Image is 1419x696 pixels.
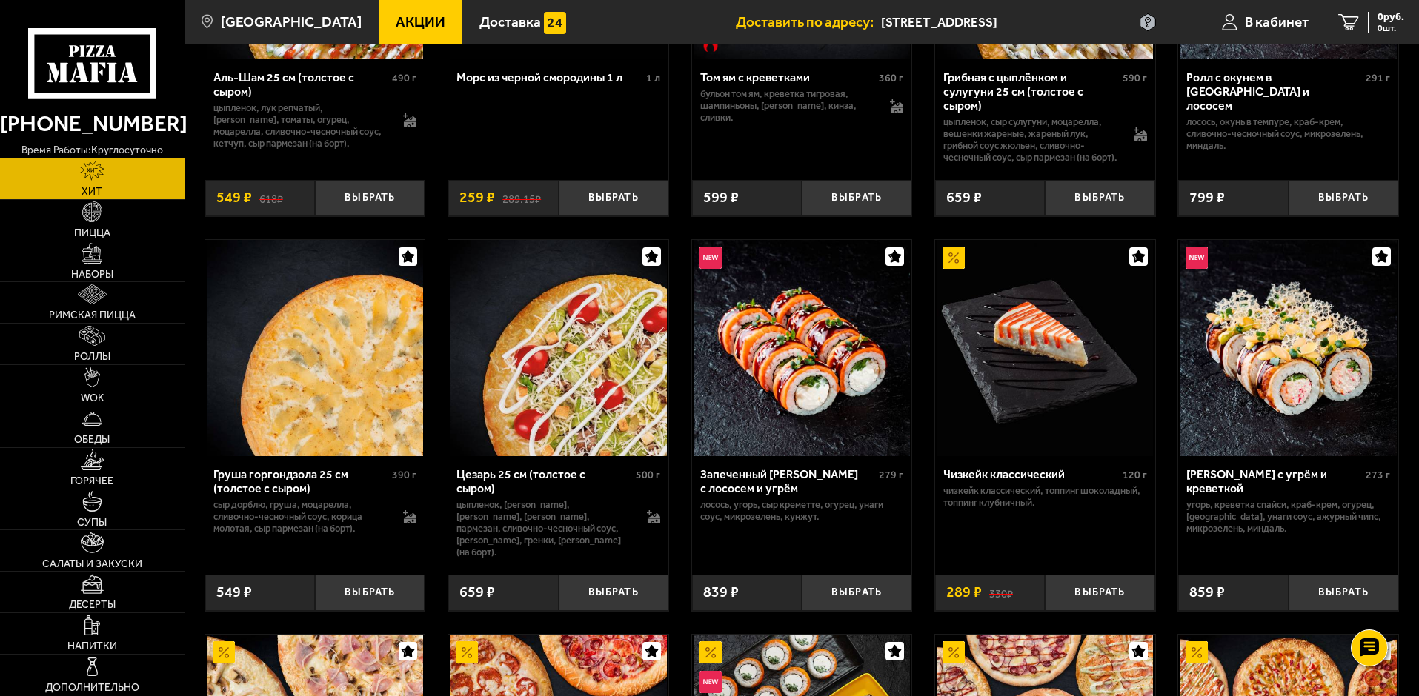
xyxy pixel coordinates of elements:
[71,270,113,280] span: Наборы
[213,467,389,495] div: Груша горгондзола 25 см (толстое с сыром)
[943,70,1119,113] div: Грибная с цыплёнком и сулугуни 25 см (толстое с сыром)
[82,187,102,197] span: Хит
[216,190,252,205] span: 549 ₽
[703,190,739,205] span: 599 ₽
[450,240,666,456] img: Цезарь 25 см (толстое с сыром)
[879,469,903,481] span: 279 г
[392,469,416,481] span: 390 г
[879,72,903,84] span: 360 г
[1366,469,1390,481] span: 273 г
[259,190,283,205] s: 618 ₽
[946,585,982,600] span: 289 ₽
[456,467,632,495] div: Цезарь 25 см (толстое с сыром)
[943,485,1147,509] p: Чизкейк классический, топпинг шоколадный, топпинг клубничный.
[881,9,1165,36] input: Ваш адрес доставки
[937,240,1153,456] img: Чизкейк классический
[502,190,541,205] s: 289.15 ₽
[699,671,722,693] img: Новинка
[703,585,739,600] span: 839 ₽
[1378,24,1404,33] span: 0 шт.
[42,559,142,569] span: Салаты и закуски
[943,247,965,269] img: Акционный
[700,88,876,124] p: бульон том ям, креветка тигровая, шампиньоны, [PERSON_NAME], кинза, сливки.
[213,102,389,150] p: цыпленок, лук репчатый, [PERSON_NAME], томаты, огурец, моцарелла, сливочно-чесночный соус, кетчуп...
[459,190,495,205] span: 259 ₽
[943,641,965,663] img: Акционный
[396,15,445,29] span: Акции
[1186,247,1208,269] img: Новинка
[802,575,911,611] button: Выбрать
[479,15,541,29] span: Доставка
[943,116,1119,164] p: цыпленок, сыр сулугуни, моцарелла, вешенки жареные, жареный лук, грибной соус Жюльен, сливочно-че...
[1186,116,1390,152] p: лосось, окунь в темпуре, краб-крем, сливочно-чесночный соус, микрозелень, миндаль.
[1189,585,1225,600] span: 859 ₽
[392,72,416,84] span: 490 г
[946,190,982,205] span: 659 ₽
[544,12,566,34] img: 15daf4d41897b9f0e9f617042186c801.svg
[207,240,423,456] img: Груша горгондзола 25 см (толстое с сыром)
[1045,575,1154,611] button: Выбрать
[700,467,876,495] div: Запеченный [PERSON_NAME] с лососем и угрём
[700,499,904,523] p: лосось, угорь, Сыр креметте, огурец, унаги соус, микрозелень, кунжут.
[67,641,117,652] span: Напитки
[943,467,1119,481] div: Чизкейк классический
[213,499,389,535] p: сыр дорблю, груша, моцарелла, сливочно-чесночный соус, корица молотая, сыр пармезан (на борт).
[456,641,478,663] img: Акционный
[1289,575,1398,611] button: Выбрать
[315,575,425,611] button: Выбрать
[1186,641,1208,663] img: Акционный
[1378,12,1404,22] span: 0 руб.
[1186,499,1390,535] p: угорь, креветка спайси, краб-крем, огурец, [GEOGRAPHIC_DATA], унаги соус, ажурный чипс, микрозеле...
[45,683,139,693] span: Дополнительно
[69,600,116,610] span: Десерты
[77,518,107,528] span: Супы
[1180,240,1397,456] img: Ролл Калипсо с угрём и креветкой
[1123,469,1147,481] span: 120 г
[559,575,668,611] button: Выбрать
[1186,467,1362,495] div: [PERSON_NAME] с угрём и креветкой
[74,228,110,238] span: Пицца
[699,247,722,269] img: Новинка
[1289,180,1398,216] button: Выбрать
[74,352,110,362] span: Роллы
[456,499,632,558] p: цыпленок, [PERSON_NAME], [PERSON_NAME], [PERSON_NAME], пармезан, сливочно-чесночный соус, [PERSON...
[459,585,495,600] span: 659 ₽
[1245,15,1309,29] span: В кабинет
[216,585,252,600] span: 549 ₽
[559,180,668,216] button: Выбрать
[81,393,104,404] span: WOK
[315,180,425,216] button: Выбрать
[1123,72,1147,84] span: 590 г
[205,240,425,456] a: Груша горгондзола 25 см (толстое с сыром)
[692,240,912,456] a: НовинкаЗапеченный ролл Гурмэ с лососем и угрём
[935,240,1155,456] a: АкционныйЧизкейк классический
[699,641,722,663] img: Акционный
[70,476,113,486] span: Горячее
[221,15,362,29] span: [GEOGRAPHIC_DATA]
[1045,180,1154,216] button: Выбрать
[456,70,642,84] div: Морс из черной смородины 1 л
[213,641,235,663] img: Акционный
[802,180,911,216] button: Выбрать
[1189,190,1225,205] span: 799 ₽
[736,15,881,29] span: Доставить по адресу:
[989,585,1013,600] s: 330 ₽
[694,240,910,456] img: Запеченный ролл Гурмэ с лососем и угрём
[213,70,389,98] div: Аль-Шам 25 см (толстое с сыром)
[448,240,668,456] a: Цезарь 25 см (толстое с сыром)
[700,70,876,84] div: Том ям с креветками
[1178,240,1398,456] a: НовинкаРолл Калипсо с угрём и креветкой
[74,435,110,445] span: Обеды
[881,9,1165,36] span: Кубинская улица, 76к7
[646,72,660,84] span: 1 л
[1366,72,1390,84] span: 291 г
[636,469,660,481] span: 500 г
[1186,70,1362,113] div: Ролл с окунем в [GEOGRAPHIC_DATA] и лососем
[49,310,136,321] span: Римская пицца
